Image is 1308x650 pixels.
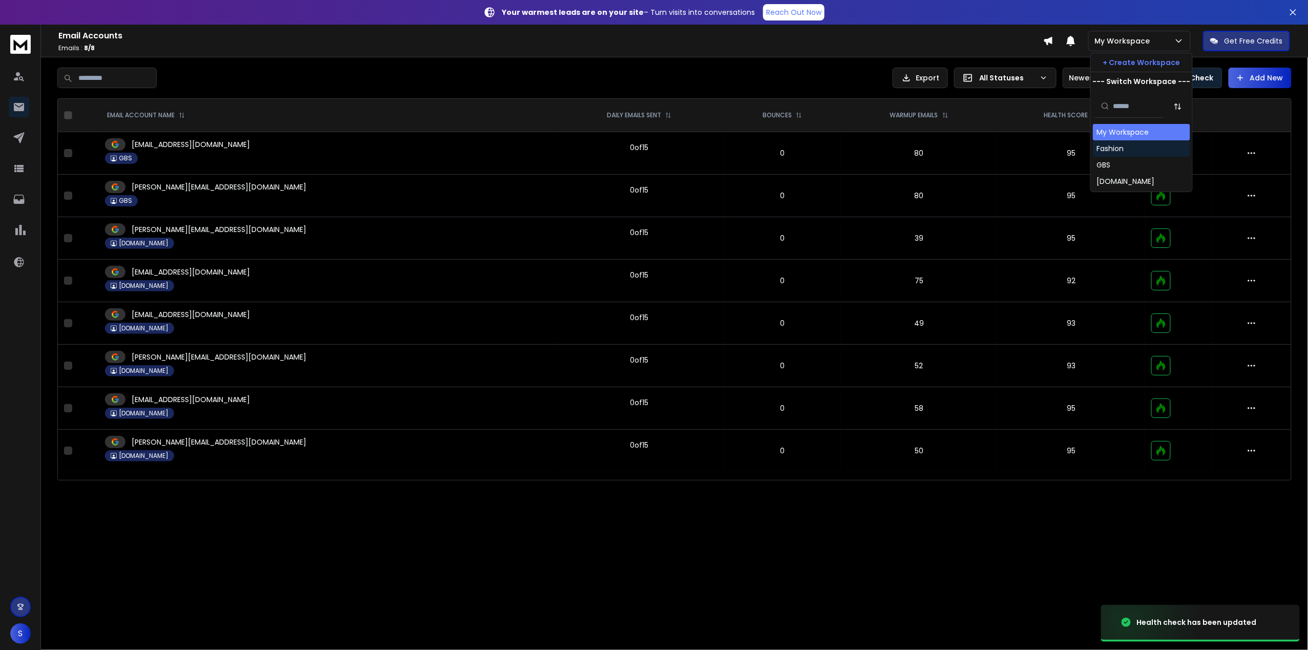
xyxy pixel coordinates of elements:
[763,4,825,20] a: Reach Out Now
[730,446,835,456] p: 0
[997,175,1145,217] td: 95
[1137,617,1257,627] div: Health check has been updated
[607,111,661,119] p: DAILY EMAILS SENT
[10,623,31,644] button: S
[119,197,132,205] p: GBS
[630,227,648,238] div: 0 of 15
[890,111,938,119] p: WARMUP EMAILS
[630,312,648,323] div: 0 of 15
[1097,143,1124,154] div: Fashion
[132,309,250,320] p: [EMAIL_ADDRESS][DOMAIN_NAME]
[1097,176,1155,186] div: [DOMAIN_NAME]
[841,175,998,217] td: 80
[763,111,792,119] p: BOUNCES
[119,154,132,162] p: GBS
[132,437,306,447] p: [PERSON_NAME][EMAIL_ADDRESS][DOMAIN_NAME]
[502,7,644,17] strong: Your warmest leads are on your site
[730,191,835,201] p: 0
[10,35,31,54] img: logo
[1225,36,1283,46] p: Get Free Credits
[132,182,306,192] p: [PERSON_NAME][EMAIL_ADDRESS][DOMAIN_NAME]
[841,387,998,430] td: 58
[58,44,1043,52] p: Emails :
[730,233,835,243] p: 0
[979,73,1036,83] p: All Statuses
[1168,96,1188,117] button: Sort by Sort A-Z
[730,318,835,328] p: 0
[841,302,998,345] td: 49
[730,148,835,158] p: 0
[119,367,168,375] p: [DOMAIN_NAME]
[730,361,835,371] p: 0
[997,260,1145,302] td: 92
[630,397,648,408] div: 0 of 15
[630,355,648,365] div: 0 of 15
[1095,36,1154,46] p: My Workspace
[997,387,1145,430] td: 95
[132,394,250,405] p: [EMAIL_ADDRESS][DOMAIN_NAME]
[893,68,948,88] button: Export
[1063,68,1129,88] button: Newest
[1044,111,1088,119] p: HEALTH SCORE
[630,185,648,195] div: 0 of 15
[119,239,168,247] p: [DOMAIN_NAME]
[630,142,648,153] div: 0 of 15
[730,403,835,413] p: 0
[997,302,1145,345] td: 93
[1097,160,1111,170] div: GBS
[132,352,306,362] p: [PERSON_NAME][EMAIL_ADDRESS][DOMAIN_NAME]
[841,430,998,472] td: 50
[58,30,1043,42] h1: Email Accounts
[1229,68,1292,88] button: Add New
[119,324,168,332] p: [DOMAIN_NAME]
[766,7,821,17] p: Reach Out Now
[630,440,648,450] div: 0 of 15
[1091,53,1192,72] button: + Create Workspace
[841,217,998,260] td: 39
[841,345,998,387] td: 52
[841,260,998,302] td: 75
[132,224,306,235] p: [PERSON_NAME][EMAIL_ADDRESS][DOMAIN_NAME]
[107,111,185,119] div: EMAIL ACCOUNT NAME
[1093,76,1191,87] p: --- Switch Workspace ---
[119,282,168,290] p: [DOMAIN_NAME]
[997,345,1145,387] td: 93
[730,276,835,286] p: 0
[132,267,250,277] p: [EMAIL_ADDRESS][DOMAIN_NAME]
[997,217,1145,260] td: 95
[997,132,1145,175] td: 95
[502,7,755,17] p: – Turn visits into conversations
[84,44,95,52] span: 8 / 8
[997,430,1145,472] td: 95
[119,409,168,417] p: [DOMAIN_NAME]
[119,452,168,460] p: [DOMAIN_NAME]
[1103,57,1180,68] p: + Create Workspace
[630,270,648,280] div: 0 of 15
[1097,127,1149,137] div: My Workspace
[1203,31,1290,51] button: Get Free Credits
[841,132,998,175] td: 80
[132,139,250,150] p: [EMAIL_ADDRESS][DOMAIN_NAME]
